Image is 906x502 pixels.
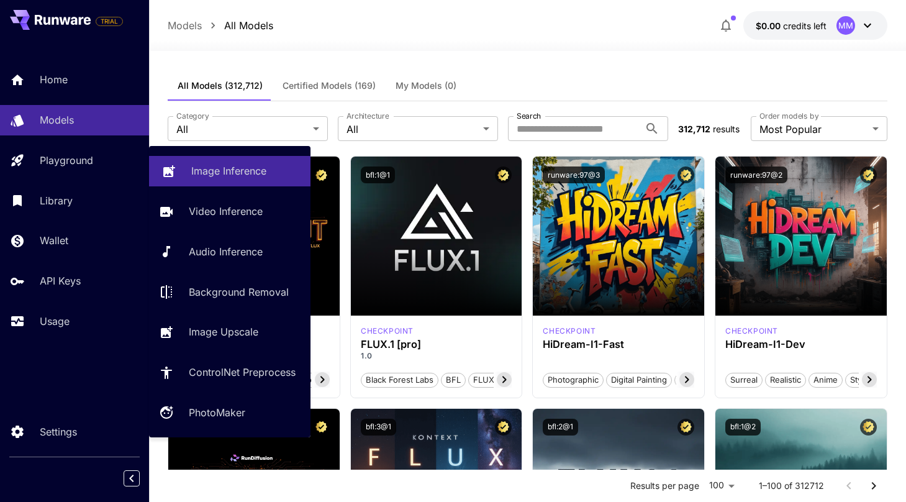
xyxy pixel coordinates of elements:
button: bfl:1@2 [725,419,761,436]
p: checkpoint [543,326,596,337]
a: Image Upscale [149,317,310,347]
p: Home [40,72,68,87]
p: Image Inference [191,163,266,178]
h3: HiDream-I1-Fast [543,339,694,350]
button: Certified Model – Vetted for best performance and includes a commercial license. [313,419,330,436]
p: Models [40,112,74,127]
div: HiDream Fast [543,326,596,337]
span: 312,712 [678,124,710,134]
a: Image Inference [149,156,310,186]
span: Anime [809,374,842,386]
button: Certified Model – Vetted for best performance and includes a commercial license. [495,419,512,436]
button: $0.00 [743,11,887,40]
span: results [713,124,740,134]
span: Certified Models (169) [283,80,376,91]
a: Audio Inference [149,237,310,267]
p: Playground [40,153,93,168]
div: MM [836,16,855,35]
div: $0.00 [756,19,827,32]
label: Category [176,111,209,121]
span: Stylized [846,374,884,386]
span: Black Forest Labs [361,374,438,386]
p: Video Inference [189,204,263,219]
p: Background Removal [189,285,289,299]
button: Go to next page [861,473,886,498]
a: Background Removal [149,276,310,307]
button: bfl:2@1 [543,419,578,436]
p: All Models [224,18,273,33]
p: Audio Inference [189,244,263,259]
p: 1–100 of 312712 [759,480,824,492]
div: fluxpro [361,326,414,337]
p: Results per page [630,480,699,492]
div: Collapse sidebar [133,467,149,490]
a: PhotoMaker [149,398,310,428]
label: Order models by [759,111,818,121]
p: Wallet [40,233,68,248]
h3: HiDream-I1-Dev [725,339,877,350]
p: Usage [40,314,70,329]
span: credits left [783,21,827,31]
p: Image Upscale [189,324,258,339]
p: API Keys [40,273,81,288]
span: All [176,122,308,137]
a: Video Inference [149,196,310,227]
button: Certified Model – Vetted for best performance and includes a commercial license. [860,419,877,436]
button: Certified Model – Vetted for best performance and includes a commercial license. [313,167,330,183]
span: BFL [442,374,465,386]
span: My Models (0) [396,80,456,91]
span: $0.00 [756,21,783,31]
div: HiDream Dev [725,326,778,337]
a: ControlNet Preprocess [149,357,310,388]
button: Certified Model – Vetted for best performance and includes a commercial license. [677,419,694,436]
button: bfl:1@1 [361,167,395,183]
span: All Models (312,712) [178,80,263,91]
nav: breadcrumb [168,18,273,33]
span: Digital Painting [607,374,671,386]
span: Realistic [766,374,805,386]
p: Settings [40,424,77,439]
p: checkpoint [361,326,414,337]
button: runware:97@3 [543,167,605,183]
button: Certified Model – Vetted for best performance and includes a commercial license. [677,167,694,183]
span: Most Popular [759,122,867,137]
span: FLUX.1 [pro] [469,374,525,386]
span: Cinematic [675,374,722,386]
button: Certified Model – Vetted for best performance and includes a commercial license. [495,167,512,183]
span: Add your payment card to enable full platform functionality. [96,14,123,29]
p: PhotoMaker [189,405,245,420]
div: 100 [704,477,739,495]
button: Collapse sidebar [124,470,140,486]
p: Models [168,18,202,33]
p: ControlNet Preprocess [189,365,296,380]
p: 1.0 [361,350,512,362]
span: TRIAL [96,17,122,26]
span: Surreal [726,374,762,386]
button: runware:97@2 [725,167,787,183]
button: Certified Model – Vetted for best performance and includes a commercial license. [860,167,877,183]
label: Architecture [347,111,389,121]
span: All [347,122,478,137]
span: Photographic [543,374,603,386]
p: Library [40,193,73,208]
label: Search [517,111,541,121]
h3: FLUX.1 [pro] [361,339,512,350]
p: checkpoint [725,326,778,337]
button: bfl:3@1 [361,419,396,436]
